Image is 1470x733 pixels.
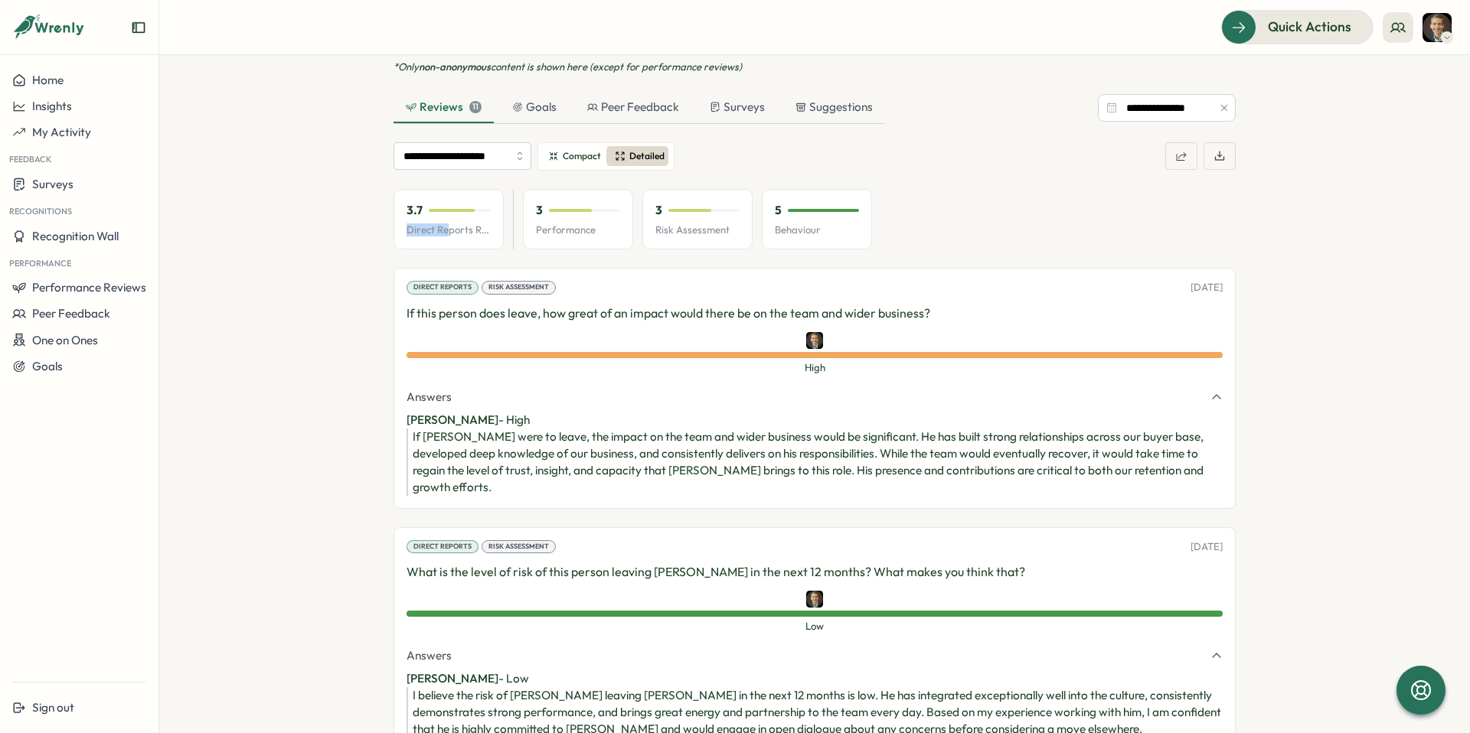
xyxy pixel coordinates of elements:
div: Peer Feedback [587,99,679,116]
p: Performance [536,223,620,237]
p: Direct Reports Review Avg [407,223,491,237]
span: Answers [407,389,452,406]
div: If [PERSON_NAME] were to leave, the impact on the team and wider business would be significant. H... [413,428,1223,496]
div: 11 [469,101,482,113]
img: Bill Warshauer [806,591,823,608]
div: Direct Reports [407,281,479,295]
p: 3 [536,202,543,219]
p: 5 [775,202,782,219]
img: Bill Warshauer [1423,13,1452,42]
button: Answers [407,389,1223,406]
div: Suggestions [795,99,873,116]
span: non-anonymous [419,60,491,73]
span: Answers [407,647,452,664]
div: Risk Assessment [482,540,556,554]
p: - Low [407,670,1223,687]
p: Risk Assessment [655,223,740,237]
img: Bill Warshauer [806,332,823,349]
span: Compact [563,149,601,164]
div: Reviews [406,99,482,116]
p: Behaviour [775,223,859,237]
button: Answers [407,647,1223,664]
div: Direct Reports [407,540,479,554]
span: My Activity [32,125,91,139]
span: Surveys [32,177,73,191]
p: 3.7 [407,202,423,219]
span: High [407,361,1223,375]
p: 3 [655,202,662,219]
span: Sign out [32,700,74,715]
span: Peer Feedback [32,306,110,321]
span: Home [32,73,64,87]
span: Detailed [629,149,665,164]
span: One on Ones [32,333,98,347]
span: [PERSON_NAME] [407,412,498,427]
p: If this person does leave, how great of an impact would there be on the team and wider business? [407,304,1223,323]
span: Goals [32,359,63,373]
p: - High [407,412,1223,428]
div: Risk Assessment [482,281,556,295]
span: Insights [32,99,72,113]
span: Quick Actions [1268,17,1351,37]
button: Quick Actions [1221,10,1374,44]
span: Performance Reviews [32,280,146,295]
div: Surveys [710,99,765,116]
p: [DATE] [1191,281,1223,295]
p: What is the level of risk of this person leaving [PERSON_NAME] in the next 12 months? What makes ... [407,562,1223,582]
button: Expand sidebar [131,20,146,35]
span: Recognition Wall [32,229,119,243]
div: Goals [512,99,557,116]
span: [PERSON_NAME] [407,671,498,686]
span: Low [407,620,1223,634]
p: [DATE] [1191,540,1223,554]
p: *Only content is shown here (except for performance reviews) [394,60,1236,74]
